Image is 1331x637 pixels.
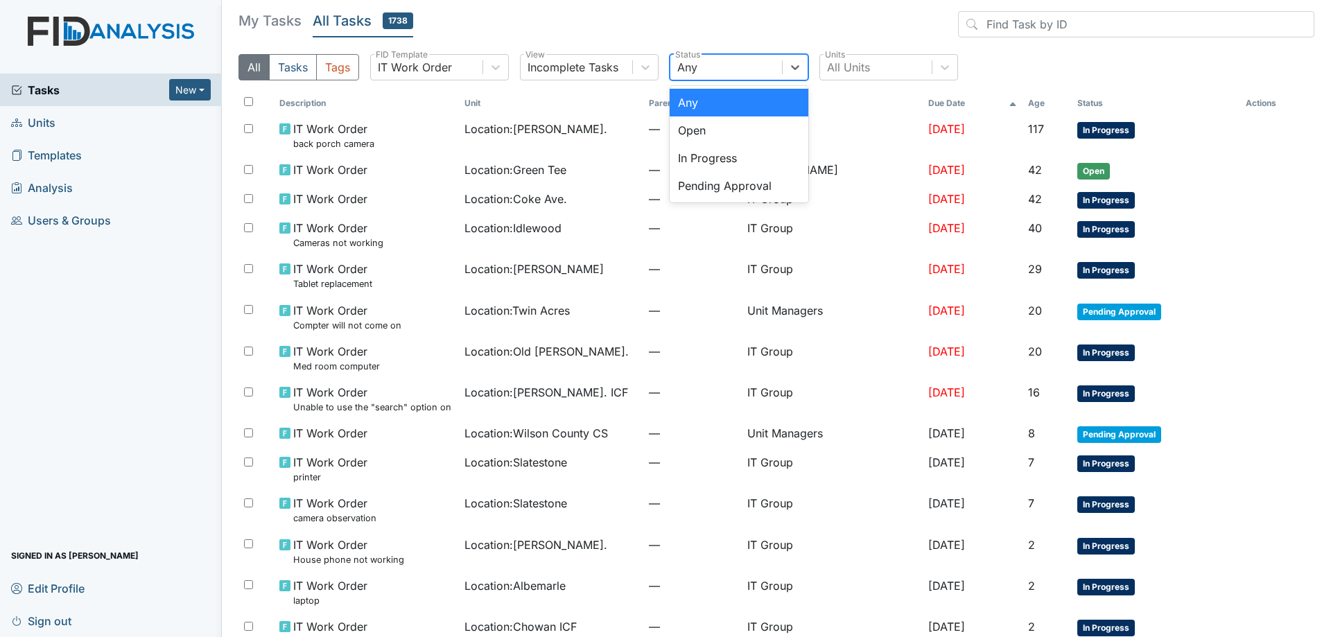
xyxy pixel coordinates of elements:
span: [DATE] [928,579,965,593]
span: In Progress [1077,579,1135,595]
span: In Progress [1077,538,1135,555]
span: Location : Slatestone [464,495,567,512]
div: Incomplete Tasks [528,59,618,76]
span: 2 [1028,579,1035,593]
td: Unit Managers [742,419,923,448]
small: printer [293,471,367,484]
small: laptop [293,594,367,607]
span: 7 [1028,455,1034,469]
span: 2 [1028,620,1035,634]
button: Tasks [269,54,317,80]
span: — [649,495,736,512]
span: Location : Twin Acres [464,302,570,319]
span: Location : Slatestone [464,454,567,471]
span: Sign out [11,610,71,631]
span: 20 [1028,344,1042,358]
span: — [649,536,736,553]
span: Templates [11,144,82,166]
span: [DATE] [928,538,965,552]
th: Toggle SortBy [1072,91,1240,115]
div: In Progress [670,144,808,172]
span: Location : Coke Ave. [464,191,567,207]
span: — [649,191,736,207]
input: Toggle All Rows Selected [244,97,253,106]
th: Assignee [742,91,923,115]
span: [DATE] [928,496,965,510]
span: Signed in as [PERSON_NAME] [11,545,139,566]
div: Type filter [238,54,359,80]
span: IT Work Order Unable to use the "search" option on cameras. [293,384,453,414]
span: 8 [1028,426,1035,440]
span: 29 [1028,262,1042,276]
span: — [649,454,736,471]
span: In Progress [1077,262,1135,279]
span: Location : Green Tee [464,162,566,178]
small: Med room computer [293,360,380,373]
span: In Progress [1077,385,1135,402]
td: IT Group [742,378,923,419]
span: [DATE] [928,262,965,276]
span: IT Work Order House phone not working [293,536,404,566]
span: IT Work Order [293,425,367,442]
span: 1738 [383,12,413,29]
small: Tablet replacement [293,277,372,290]
span: Edit Profile [11,577,85,599]
input: Find Task by ID [958,11,1314,37]
td: IT Group [742,572,923,613]
th: Toggle SortBy [643,91,742,115]
span: IT Work Order camera observation [293,495,376,525]
td: IT Group [742,448,923,489]
span: [DATE] [928,163,965,177]
span: [DATE] [928,344,965,358]
span: 7 [1028,496,1034,510]
h5: All Tasks [313,11,413,30]
span: [DATE] [928,426,965,440]
span: — [649,384,736,401]
span: 16 [1028,385,1040,399]
span: In Progress [1077,620,1135,636]
span: In Progress [1077,122,1135,139]
span: 40 [1028,221,1042,235]
small: House phone not working [293,553,404,566]
h5: My Tasks [238,11,302,30]
span: In Progress [1077,192,1135,209]
span: Location : Chowan ICF [464,618,577,635]
span: IT Work Order Med room computer [293,343,380,373]
span: In Progress [1077,455,1135,472]
span: IT Work Order Compter will not come on [293,302,401,332]
th: Toggle SortBy [459,91,643,115]
span: IT Work Order [293,162,367,178]
span: — [649,261,736,277]
div: Pending Approval [670,172,808,200]
span: [DATE] [928,122,965,136]
th: Actions [1240,91,1310,115]
div: Any [670,89,808,116]
div: Any [677,59,697,76]
span: 2 [1028,538,1035,552]
div: All Units [827,59,870,76]
span: [DATE] [928,385,965,399]
span: Location : [PERSON_NAME] [464,261,604,277]
th: Toggle SortBy [1023,91,1072,115]
span: Units [11,112,55,133]
span: — [649,302,736,319]
span: Pending Approval [1077,304,1161,320]
span: Open [1077,163,1110,180]
span: Location : Albemarle [464,577,566,594]
span: Location : [PERSON_NAME]. [464,121,607,137]
span: In Progress [1077,496,1135,513]
span: Analysis [11,177,73,198]
button: Tags [316,54,359,80]
span: 42 [1028,163,1042,177]
a: Tasks [11,82,169,98]
span: 42 [1028,192,1042,206]
td: IT Group [742,338,923,378]
span: — [649,220,736,236]
span: IT Work Order [293,191,367,207]
th: Toggle SortBy [274,91,458,115]
div: Open [670,116,808,144]
span: Location : Wilson County CS [464,425,608,442]
small: Unable to use the "search" option on cameras. [293,401,453,414]
span: IT Work Order back porch camera [293,121,374,150]
span: — [649,162,736,178]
